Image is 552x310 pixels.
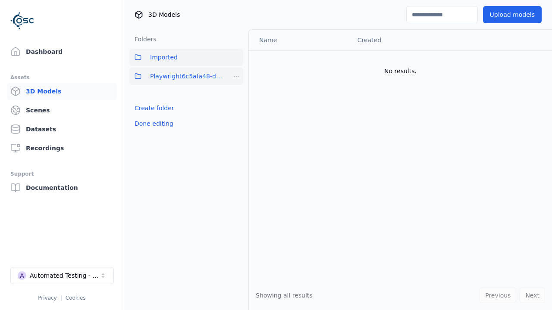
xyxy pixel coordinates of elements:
[129,68,224,85] button: Playwright6c5afa48-d249-4cf0-a65d-41a0f116f252
[148,10,180,19] span: 3D Models
[66,295,86,301] a: Cookies
[38,295,56,301] a: Privacy
[249,50,552,92] td: No results.
[10,267,114,284] button: Select a workspace
[10,72,113,83] div: Assets
[7,43,117,60] a: Dashboard
[129,116,179,131] button: Done editing
[18,271,26,280] div: A
[483,6,542,23] button: Upload models
[129,49,243,66] button: Imported
[150,71,224,81] span: Playwright6c5afa48-d249-4cf0-a65d-41a0f116f252
[249,30,351,50] th: Name
[351,30,455,50] th: Created
[60,295,62,301] span: |
[7,102,117,119] a: Scenes
[7,121,117,138] a: Datasets
[10,9,34,33] img: Logo
[30,271,100,280] div: Automated Testing - Playwright
[10,169,113,179] div: Support
[135,104,174,112] a: Create folder
[129,100,179,116] button: Create folder
[7,83,117,100] a: 3D Models
[256,292,313,299] span: Showing all results
[7,179,117,196] a: Documentation
[7,139,117,157] a: Recordings
[129,35,157,43] h3: Folders
[150,52,178,62] span: Imported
